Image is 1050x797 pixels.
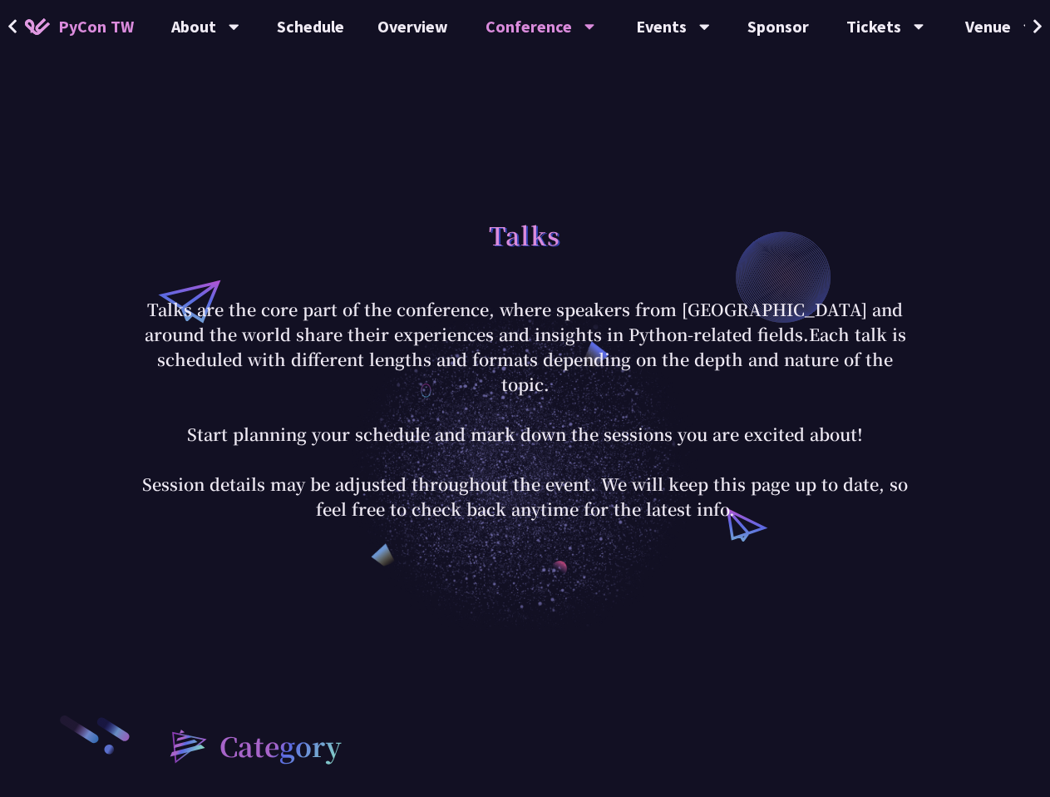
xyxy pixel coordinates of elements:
h2: Category [219,725,342,765]
span: PyCon TW [58,14,134,39]
img: Home icon of PyCon TW 2025 [25,18,50,35]
p: Talks are the core part of the conference, where speakers from [GEOGRAPHIC_DATA] and around the w... [139,297,912,522]
h1: Talks [489,210,561,260]
img: heading-bullet [153,714,219,777]
a: PyCon TW [8,6,150,47]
